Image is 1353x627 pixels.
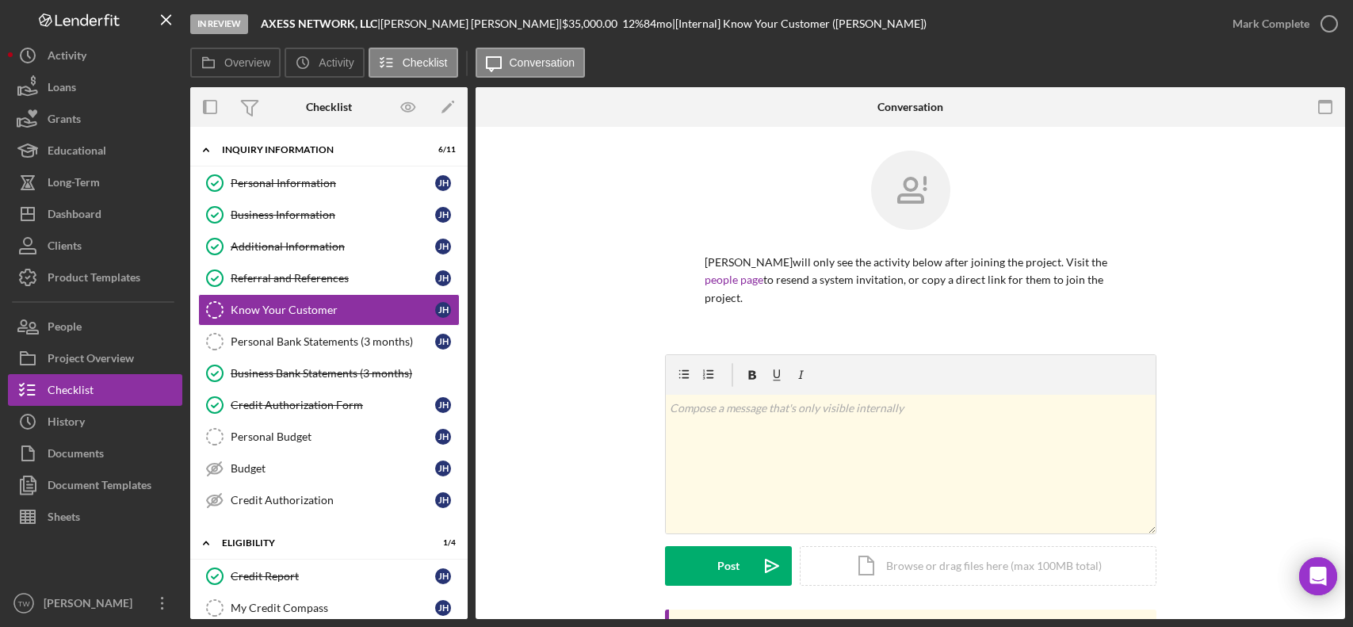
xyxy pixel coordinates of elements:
a: People [8,311,182,342]
div: Know Your Customer [231,304,435,316]
a: Referral and ReferencesJH [198,262,460,294]
a: Personal BudgetJH [198,421,460,453]
div: Personal Information [231,177,435,189]
button: Post [665,546,792,586]
div: Post [717,546,740,586]
div: INQUIRY INFORMATION [222,145,416,155]
button: Overview [190,48,281,78]
div: Business Bank Statements (3 months) [231,367,459,380]
div: J H [435,175,451,191]
a: Business InformationJH [198,199,460,231]
div: [PERSON_NAME] [40,587,143,623]
button: History [8,406,182,438]
p: [PERSON_NAME] will only see the activity below after joining the project. Visit the to resend a s... [705,254,1117,307]
div: J H [435,207,451,223]
div: Budget [231,462,435,475]
div: J H [435,397,451,413]
div: Checklist [306,101,352,113]
div: | [261,17,380,30]
a: Credit ReportJH [198,560,460,592]
button: Mark Complete [1217,8,1345,40]
text: TW [18,599,31,608]
b: AXESS NETWORK, LLC [261,17,377,30]
div: Open Intercom Messenger [1299,557,1337,595]
div: 1 / 4 [427,538,456,548]
div: 12 % [622,17,644,30]
div: Clients [48,230,82,266]
div: J H [435,492,451,508]
a: Grants [8,103,182,135]
label: Activity [319,56,354,69]
div: Document Templates [48,469,151,505]
div: J H [435,270,451,286]
div: 6 / 11 [427,145,456,155]
div: [PERSON_NAME] [PERSON_NAME] | [380,17,562,30]
div: J H [435,334,451,350]
button: Document Templates [8,469,182,501]
label: Overview [224,56,270,69]
button: Activity [8,40,182,71]
div: Activity [48,40,86,75]
button: TW[PERSON_NAME] [8,587,182,619]
div: Credit Authorization Form [231,399,435,411]
div: Credit Report [231,570,435,583]
div: J H [435,568,451,584]
div: J H [435,239,451,254]
button: Long-Term [8,166,182,198]
button: Product Templates [8,262,182,293]
div: J H [435,461,451,476]
a: Credit AuthorizationJH [198,484,460,516]
button: Loans [8,71,182,103]
div: 84 mo [644,17,672,30]
div: Business Information [231,208,435,221]
div: J H [435,600,451,616]
div: Additional Information [231,240,435,253]
div: Dashboard [48,198,101,234]
div: ELIGIBILITY [222,538,416,548]
div: Project Overview [48,342,134,378]
button: Checklist [8,374,182,406]
button: Conversation [476,48,586,78]
a: My Credit CompassJH [198,592,460,624]
a: people page [705,273,763,286]
a: Project Overview [8,342,182,374]
a: Business Bank Statements (3 months) [198,357,460,389]
div: Referral and References [231,272,435,285]
div: J H [435,429,451,445]
div: Conversation [877,101,943,113]
div: Personal Budget [231,430,435,443]
label: Conversation [510,56,575,69]
button: Sheets [8,501,182,533]
div: Sheets [48,501,80,537]
button: Documents [8,438,182,469]
div: Loans [48,71,76,107]
button: Checklist [369,48,458,78]
div: History [48,406,85,442]
div: Grants [48,103,81,139]
button: Dashboard [8,198,182,230]
button: Educational [8,135,182,166]
div: Mark Complete [1233,8,1309,40]
button: Clients [8,230,182,262]
a: BudgetJH [198,453,460,484]
div: Checklist [48,374,94,410]
div: People [48,311,82,346]
div: Credit Authorization [231,494,435,507]
div: Product Templates [48,262,140,297]
div: J H [435,302,451,318]
a: Know Your CustomerJH [198,294,460,326]
div: My Credit Compass [231,602,435,614]
div: $35,000.00 [562,17,622,30]
a: Additional InformationJH [198,231,460,262]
